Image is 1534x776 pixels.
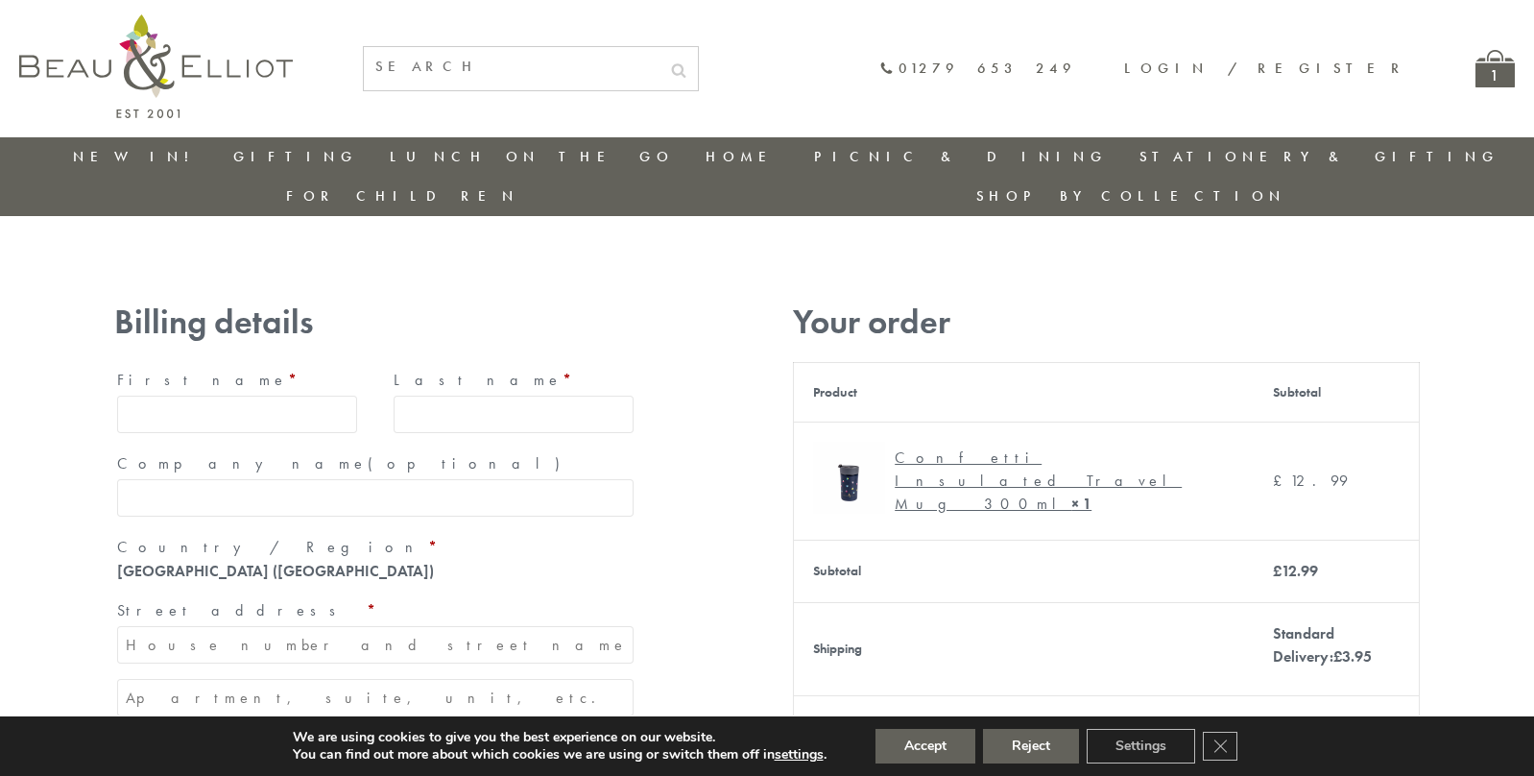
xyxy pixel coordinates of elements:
[19,14,293,118] img: logo
[1124,59,1408,78] a: Login / Register
[390,147,674,166] a: Lunch On The Go
[895,447,1220,516] div: Confetti Insulated Travel Mug 300ml
[117,449,634,479] label: Company name
[117,595,634,626] label: Street address
[794,540,1255,602] th: Subtotal
[1273,471,1290,491] span: £
[793,303,1420,342] h3: Your order
[813,442,885,514] img: Confetti Insulated Travel Mug 350ml
[794,362,1255,422] th: Product
[814,147,1108,166] a: Picnic & Dining
[286,186,519,206] a: For Children
[293,746,827,764] p: You can find out more about which cookies we are using or switch them off in .
[233,147,358,166] a: Gifting
[976,186,1286,206] a: Shop by collection
[1071,494,1091,514] strong: × 1
[1273,561,1282,581] span: £
[1087,729,1195,764] button: Settings
[1333,646,1372,667] bdi: 3.95
[813,442,1234,521] a: Confetti Insulated Travel Mug 350ml Confetti Insulated Travel Mug 300ml× 1
[1475,50,1515,87] a: 1
[879,61,1076,77] a: 01279 653 249
[114,303,636,342] h3: Billing details
[117,365,357,396] label: First name
[368,453,571,473] span: (optional)
[706,147,782,166] a: Home
[1273,623,1372,667] label: Standard Delivery:
[1333,646,1342,667] span: £
[794,602,1255,695] th: Shipping
[1273,561,1318,581] bdi: 12.99
[775,746,824,764] button: settings
[117,626,634,664] input: House number and street name
[1203,732,1237,761] button: Close GDPR Cookie Banner
[293,729,827,746] p: We are using cookies to give you the best experience on our website.
[1273,471,1348,491] bdi: 12.99
[73,147,202,166] a: New in!
[117,679,634,716] input: Apartment, suite, unit, etc. (optional)
[117,532,634,563] label: Country / Region
[394,365,634,396] label: Last name
[117,561,434,581] strong: [GEOGRAPHIC_DATA] ([GEOGRAPHIC_DATA])
[983,729,1079,764] button: Reject
[364,47,659,86] input: SEARCH
[875,729,975,764] button: Accept
[1139,147,1499,166] a: Stationery & Gifting
[1254,362,1419,422] th: Subtotal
